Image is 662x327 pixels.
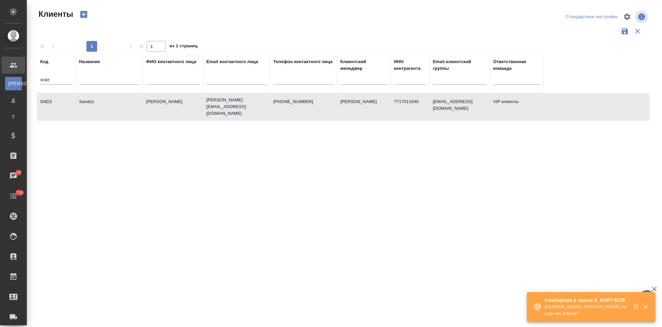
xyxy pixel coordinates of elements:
a: [PERSON_NAME] [5,77,22,90]
div: Ответственная команда [493,58,540,72]
span: Посмотреть информацию [635,10,649,23]
p: [PERSON_NAME]: [PERSON_NAME] тут еще нет ответа? [545,303,628,317]
span: 720 [12,189,27,196]
p: Сообщения в заказе S_NVRT-5179 [545,297,628,303]
div: Телефон контактного лица [273,58,333,65]
td: 7717011640 [391,95,429,119]
td: [PERSON_NAME] [337,95,391,119]
td: Sandoz [76,95,143,119]
button: Создать [76,9,92,20]
td: [PERSON_NAME] [143,95,203,119]
button: Открыть в новой вкладке [629,300,645,316]
td: VIP клиенты [490,95,543,119]
span: 18 [12,169,25,176]
button: Сохранить фильтры [618,25,631,38]
div: Клиентский менеджер [340,58,387,72]
div: ФИО контактного лица [146,58,196,65]
span: из 1 страниц [170,42,198,52]
span: Клиенты [37,9,73,19]
a: 720 [2,188,25,204]
button: Закрыть [639,304,652,310]
div: ИНН контрагента [394,58,426,72]
button: Сбросить фильтры [631,25,644,38]
span: Т [8,114,18,121]
a: Д [5,94,22,107]
a: 18 [2,168,25,184]
a: Т [5,110,22,124]
p: [PERSON_NAME][EMAIL_ADDRESS][DOMAIN_NAME] [206,97,267,117]
td: [EMAIL_ADDRESS][DOMAIN_NAME] [429,95,490,119]
div: split button [564,12,619,22]
button: 🙏 [639,290,655,307]
span: Настроить таблицу [619,9,635,25]
div: Email контактного лица [206,58,258,65]
span: [PERSON_NAME] [8,80,18,87]
span: Д [8,97,18,104]
div: Email клиентской группы [433,58,486,72]
div: Код [40,58,48,65]
p: [PHONE_NUMBER] [273,98,334,105]
td: SNDZ [37,95,76,119]
div: Название [79,58,100,65]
